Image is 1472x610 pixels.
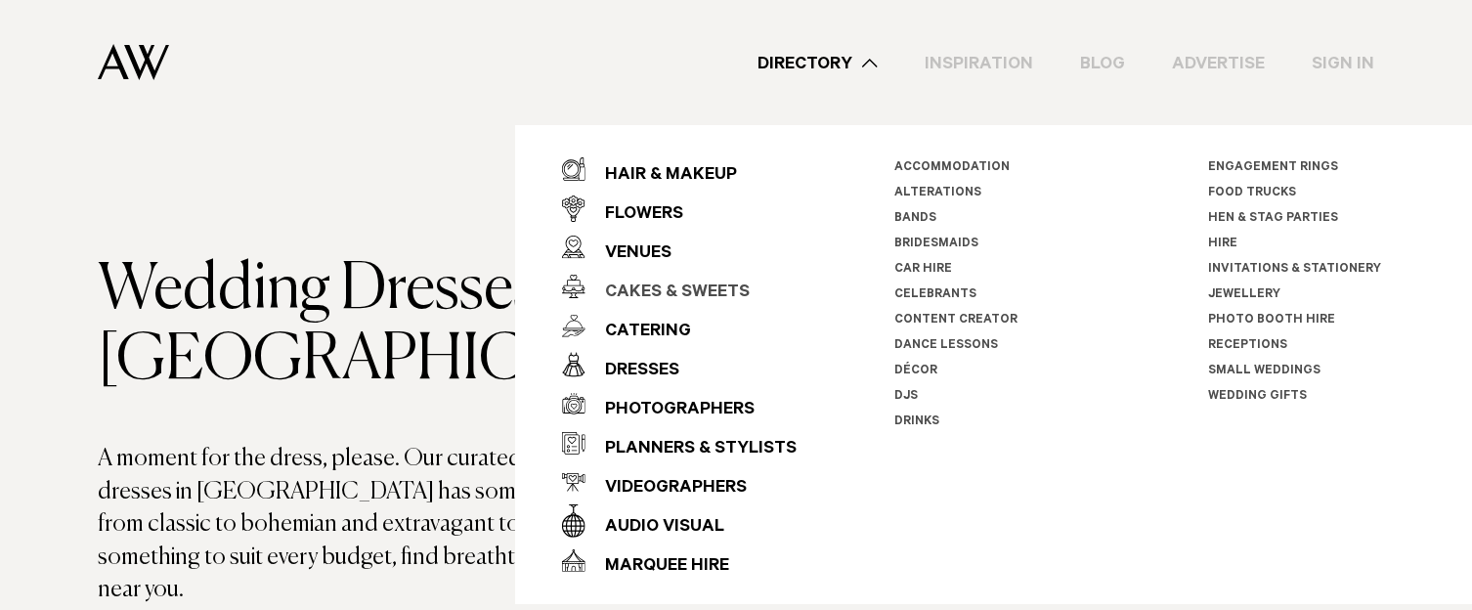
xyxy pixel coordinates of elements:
[894,339,998,353] a: Dance Lessons
[585,196,683,235] div: Flowers
[894,161,1010,175] a: Accommodation
[585,391,755,430] div: Photographers
[894,390,918,404] a: DJs
[1209,314,1336,327] a: Photo Booth Hire
[585,508,724,547] div: Audio Visual
[894,212,936,226] a: Bands
[1209,390,1308,404] a: Wedding Gifts
[98,443,736,607] p: A moment for the dress, please. Our curated collection of wedding dresses in [GEOGRAPHIC_DATA] ha...
[894,238,978,251] a: Bridesmaids
[734,50,901,76] a: Directory
[1209,187,1297,200] a: Food Trucks
[1288,50,1398,76] a: Sign In
[585,469,747,508] div: Videographers
[562,228,797,267] a: Venues
[1148,50,1288,76] a: Advertise
[98,255,736,396] h1: Wedding Dresses in [GEOGRAPHIC_DATA]
[1209,288,1281,302] a: Jewellery
[1209,339,1288,353] a: Receptions
[1209,263,1382,277] a: Invitations & Stationery
[894,314,1017,327] a: Content Creator
[562,345,797,384] a: Dresses
[585,156,737,196] div: Hair & Makeup
[1209,161,1339,175] a: Engagement Rings
[585,235,671,274] div: Venues
[562,306,797,345] a: Catering
[894,263,952,277] a: Car Hire
[585,352,679,391] div: Dresses
[894,415,939,429] a: Drinks
[98,44,169,80] img: Auckland Weddings Logo
[894,288,976,302] a: Celebrants
[562,501,797,541] a: Audio Visual
[1209,212,1339,226] a: Hen & Stag Parties
[585,547,729,587] div: Marquee Hire
[562,384,797,423] a: Photographers
[562,423,797,462] a: Planners & Stylists
[894,365,937,378] a: Décor
[901,50,1057,76] a: Inspiration
[585,313,691,352] div: Catering
[562,541,797,580] a: Marquee Hire
[562,150,797,189] a: Hair & Makeup
[1209,238,1238,251] a: Hire
[1057,50,1148,76] a: Blog
[562,267,797,306] a: Cakes & Sweets
[894,187,981,200] a: Alterations
[562,189,797,228] a: Flowers
[585,274,750,313] div: Cakes & Sweets
[1209,365,1321,378] a: Small Weddings
[562,462,797,501] a: Videographers
[585,430,797,469] div: Planners & Stylists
